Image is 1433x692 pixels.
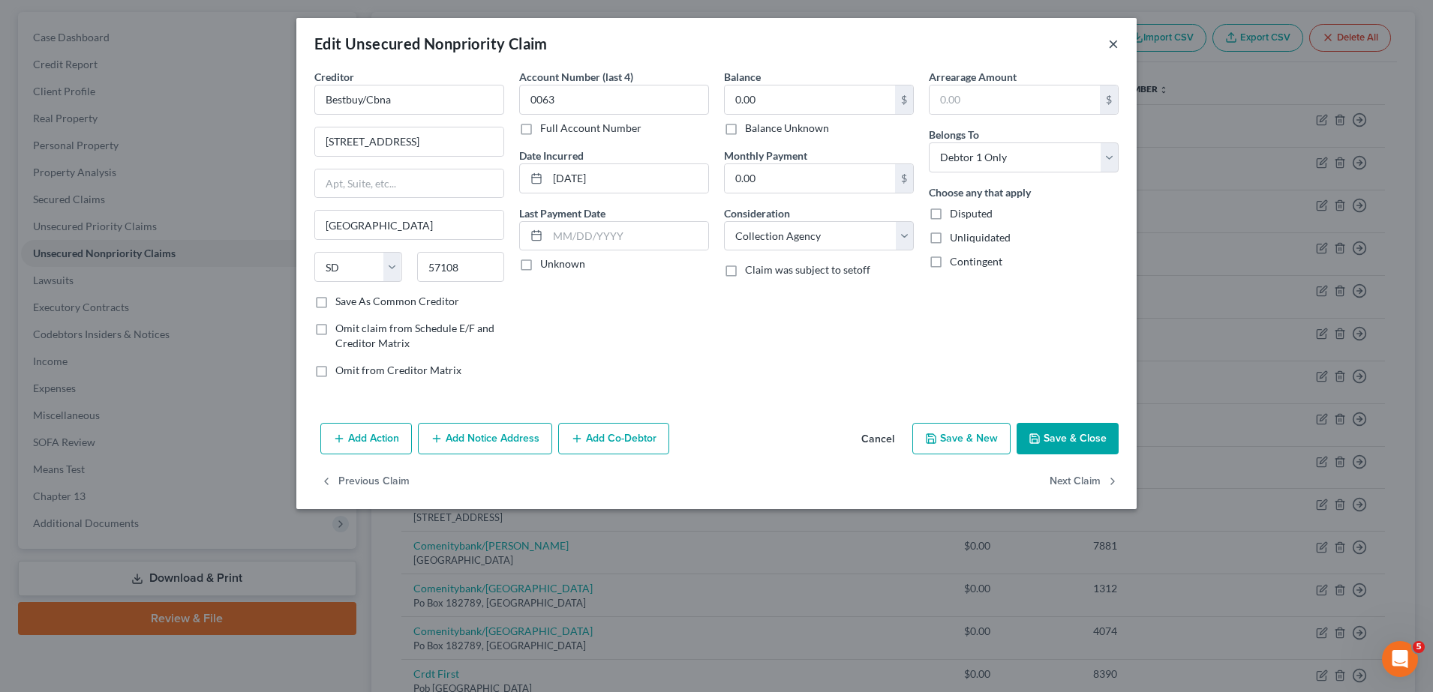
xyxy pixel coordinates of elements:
label: Unknown [540,256,585,271]
input: 0.00 [930,85,1100,114]
button: Add Action [320,423,412,454]
span: 5 [1413,641,1425,653]
div: $ [1100,85,1118,114]
input: Search creditor by name... [314,85,504,115]
span: Claim was subject to setoff [745,263,870,276]
input: MM/DD/YYYY [548,164,708,193]
iframe: Intercom live chat [1382,641,1418,677]
button: Cancel [849,424,906,454]
div: $ [895,85,913,114]
span: Contingent [950,255,1002,268]
button: Add Co-Debtor [558,423,669,454]
input: MM/DD/YYYY [548,222,708,250]
div: $ [895,164,913,193]
input: 0.00 [725,164,895,193]
button: Previous Claim [320,466,410,498]
span: Creditor [314,70,354,83]
span: Omit from Creditor Matrix [335,364,461,376]
input: XXXX [519,85,709,115]
label: Date Incurred [519,148,584,163]
label: Balance Unknown [745,121,829,136]
input: 0.00 [725,85,895,114]
input: Enter address... [315,127,503,156]
label: Last Payment Date [519,205,605,221]
button: Save & Close [1017,423,1119,454]
label: Monthly Payment [724,148,807,163]
button: Next Claim [1050,466,1119,498]
div: Edit Unsecured Nonpriority Claim [314,33,548,54]
label: Save As Common Creditor [335,294,459,309]
button: Add Notice Address [418,423,552,454]
label: Account Number (last 4) [519,69,633,85]
span: Belongs To [929,128,979,141]
input: Apt, Suite, etc... [315,169,503,198]
button: Save & New [912,423,1011,454]
label: Arrearage Amount [929,69,1017,85]
label: Choose any that apply [929,184,1031,200]
span: Disputed [950,207,993,220]
span: Unliquidated [950,231,1011,244]
label: Balance [724,69,761,85]
input: Enter city... [315,211,503,239]
input: Enter zip... [417,252,505,282]
button: × [1108,34,1119,52]
label: Consideration [724,205,790,221]
span: Omit claim from Schedule E/F and Creditor Matrix [335,322,494,349]
label: Full Account Number [540,121,641,136]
